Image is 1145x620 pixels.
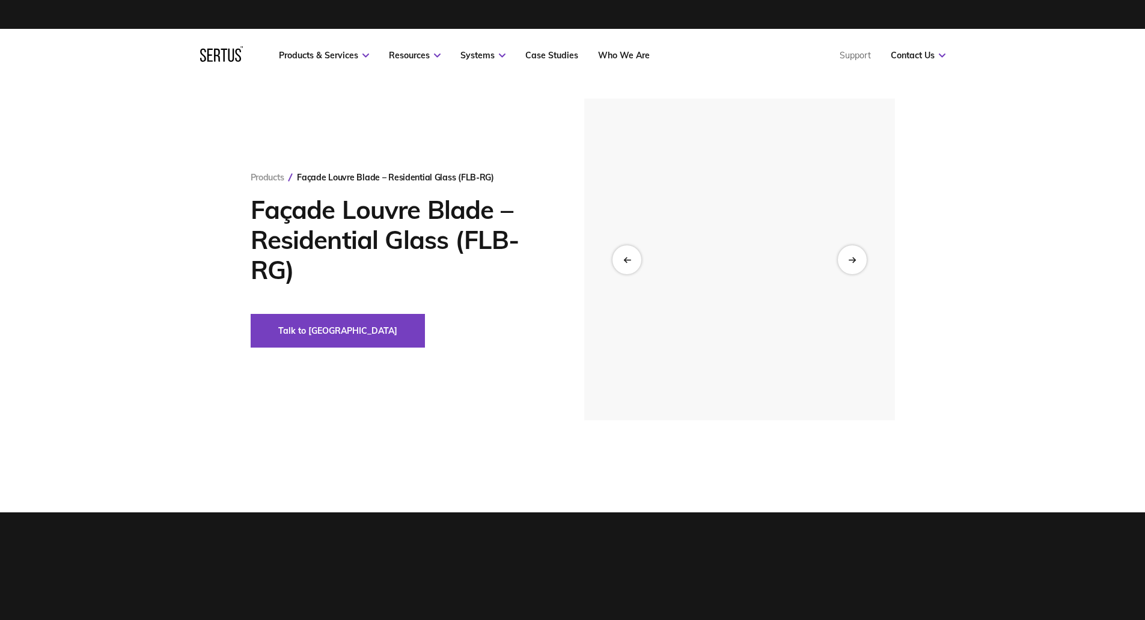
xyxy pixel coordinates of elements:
button: Talk to [GEOGRAPHIC_DATA] [251,314,425,348]
a: Products & Services [279,50,369,61]
a: Support [840,50,871,61]
a: Contact Us [891,50,945,61]
a: Products [251,172,284,183]
a: Case Studies [525,50,578,61]
a: Who We Are [598,50,650,61]
a: Systems [460,50,505,61]
h1: Façade Louvre Blade – Residential Glass (FLB-RG) [251,195,548,285]
a: Resources [389,50,441,61]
